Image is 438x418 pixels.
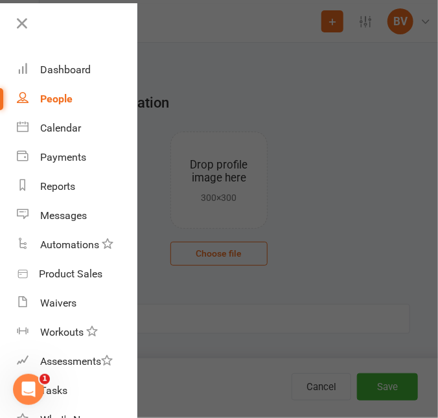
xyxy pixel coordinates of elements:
div: People [40,93,73,105]
a: Tasks [17,376,137,405]
div: Automations [40,238,99,251]
div: Waivers [40,297,76,309]
a: Waivers [17,288,137,318]
a: Payments [17,143,137,172]
div: Tasks [40,384,67,397]
a: Calendar [17,113,137,143]
iframe: Intercom live chat [13,374,44,405]
div: Payments [40,151,86,163]
a: Automations [17,230,137,259]
div: Calendar [40,122,81,134]
span: 1 [40,374,50,384]
div: Workouts [40,326,84,338]
a: Reports [17,172,137,201]
a: Assessments [17,347,137,376]
a: People [17,84,137,113]
div: Messages [40,209,87,222]
a: Messages [17,201,137,230]
div: Product Sales [39,268,102,280]
a: Workouts [17,318,137,347]
div: Reports [40,180,75,192]
div: Dashboard [40,64,91,76]
a: Dashboard [17,55,137,84]
a: Product Sales [17,259,137,288]
div: Assessments [40,355,113,367]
